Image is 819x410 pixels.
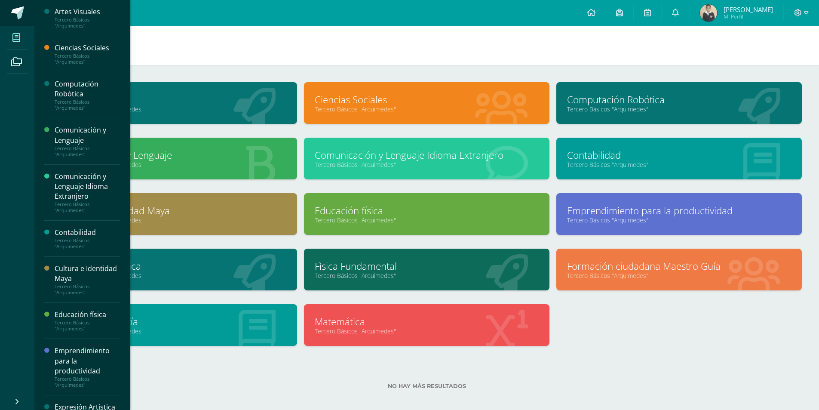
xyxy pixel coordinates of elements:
[55,264,120,296] a: Cultura e Identidad MayaTercero Básicos "Arquimedes"
[55,79,120,99] div: Computación Robótica
[62,204,286,217] a: Cultura e Identidad Maya
[62,327,286,335] a: Tercero Básicos "Arquimedes"
[315,148,539,162] a: Comunicación y Lenguaje Idioma Extranjero
[55,228,120,237] div: Contabilidad
[315,259,539,273] a: Fìsica Fundamental
[315,271,539,280] a: Tercero Básicos "Arquimedes"
[55,43,120,65] a: Ciencias SocialesTercero Básicos "Arquimedes"
[567,93,791,106] a: Computación Robótica
[62,148,286,162] a: Comunicación y Lenguaje
[567,259,791,273] a: Formación ciudadana Maestro Guía
[315,315,539,328] a: Matemática
[55,53,120,65] div: Tercero Básicos "Arquimedes"
[567,204,791,217] a: Emprendimiento para la productividad
[62,160,286,169] a: Tercero Básicos "Arquimedes"
[700,4,717,22] img: 139ad4bce731a5d99f71967e08cee11c.png
[55,99,120,111] div: Tercero Básicos "Arquimedes"
[567,271,791,280] a: Tercero Básicos "Arquimedes"
[567,105,791,113] a: Tercero Básicos "Arquimedes"
[55,237,120,250] div: Tercero Básicos "Arquimedes"
[52,383,802,389] label: No hay más resultados
[55,17,120,29] div: Tercero Básicos "Arquimedes"
[315,204,539,217] a: Educación física
[55,145,120,157] div: Tercero Básicos "Arquimedes"
[55,172,120,213] a: Comunicación y Lenguaje Idioma ExtranjeroTercero Básicos "Arquimedes"
[55,7,120,29] a: Artes VisualesTercero Básicos "Arquimedes"
[55,346,120,388] a: Emprendimiento para la productividadTercero Básicos "Arquimedes"
[55,284,120,296] div: Tercero Básicos "Arquimedes"
[315,93,539,106] a: Ciencias Sociales
[55,43,120,53] div: Ciencias Sociales
[62,105,286,113] a: Tercero Básicos "Arquimedes"
[315,160,539,169] a: Tercero Básicos "Arquimedes"
[62,315,286,328] a: Lectura/Caligrafía
[724,13,773,20] span: Mi Perfil
[567,148,791,162] a: Contabilidad
[315,105,539,113] a: Tercero Básicos "Arquimedes"
[315,327,539,335] a: Tercero Básicos "Arquimedes"
[55,346,120,376] div: Emprendimiento para la productividad
[55,172,120,201] div: Comunicación y Lenguaje Idioma Extranjero
[55,79,120,111] a: Computación RobóticaTercero Básicos "Arquimedes"
[62,216,286,224] a: Tercero Básicos "Arquimedes"
[567,216,791,224] a: Tercero Básicos "Arquimedes"
[55,376,120,388] div: Tercero Básicos "Arquimedes"
[62,93,286,106] a: Artes Visuales
[55,7,120,17] div: Artes Visuales
[55,320,120,332] div: Tercero Básicos "Arquimedes"
[55,201,120,213] div: Tercero Básicos "Arquimedes"
[567,160,791,169] a: Tercero Básicos "Arquimedes"
[55,310,120,320] div: Educación física
[55,125,120,145] div: Comunicación y Lenguaje
[62,271,286,280] a: Tercero Básicos "Arquimedes"
[315,216,539,224] a: Tercero Básicos "Arquimedes"
[55,125,120,157] a: Comunicación y LenguajeTercero Básicos "Arquimedes"
[62,259,286,273] a: Expresión Artistica
[55,228,120,250] a: ContabilidadTercero Básicos "Arquimedes"
[55,264,120,284] div: Cultura e Identidad Maya
[724,5,773,14] span: [PERSON_NAME]
[55,310,120,332] a: Educación físicaTercero Básicos "Arquimedes"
